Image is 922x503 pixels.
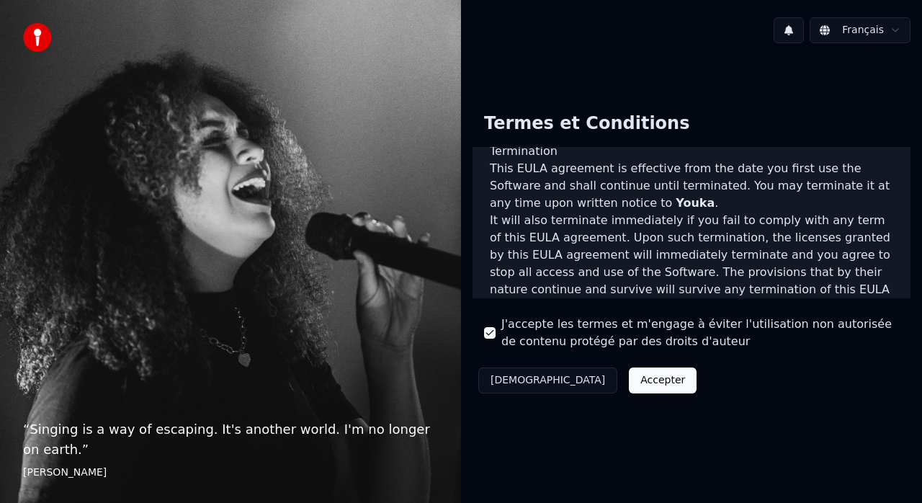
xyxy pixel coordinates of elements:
[629,368,697,393] button: Accepter
[473,101,701,147] div: Termes et Conditions
[23,23,52,52] img: youka
[490,143,893,160] h3: Termination
[478,368,617,393] button: [DEMOGRAPHIC_DATA]
[490,212,893,316] p: It will also terminate immediately if you fail to comply with any term of this EULA agreement. Up...
[490,160,893,212] p: This EULA agreement is effective from the date you first use the Software and shall continue unti...
[676,196,715,210] span: Youka
[501,316,899,350] label: J'accepte les termes et m'engage à éviter l'utilisation non autorisée de contenu protégé par des ...
[23,466,438,480] footer: [PERSON_NAME]
[23,419,438,460] p: “ Singing is a way of escaping. It's another world. I'm no longer on earth. ”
